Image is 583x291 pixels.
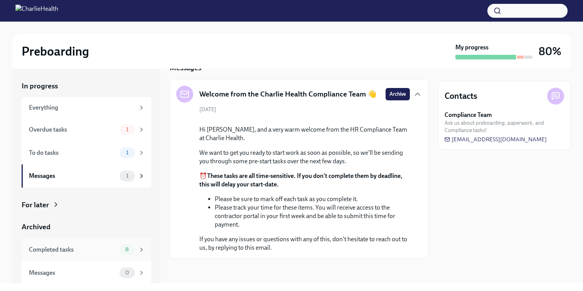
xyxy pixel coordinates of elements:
span: Archive [389,90,406,98]
p: ⏰ [199,172,410,189]
span: Ask us about preboarding, paperwork, and Compliance tasks! [445,119,564,134]
div: Completed tasks [29,245,116,254]
div: Messages [29,269,116,277]
a: Overdue tasks1 [22,118,151,141]
h3: 80% [539,44,561,58]
h2: Preboarding [22,44,89,59]
span: 0 [121,270,134,276]
p: We want to get you ready to start work as soon as possible, so we'll be sending you through some ... [199,149,410,166]
div: Overdue tasks [29,125,116,134]
a: Messages0 [22,261,151,284]
a: Everything [22,97,151,118]
div: Messages [29,172,116,180]
strong: Compliance Team [445,111,492,119]
div: To do tasks [29,149,116,157]
strong: These tasks are all time-sensitive. If you don't complete them by deadline, this will delay your ... [199,172,402,188]
li: Please track your time for these items. You will receive access to the contractor portal in your ... [215,203,410,229]
a: In progress [22,81,151,91]
span: 1 [121,173,133,179]
p: If you have any issues or questions with any of this, don't hesitate to reach out to us, by reply... [199,235,410,252]
span: 8 [121,247,133,252]
span: [DATE] [199,106,216,113]
img: CharlieHealth [15,5,58,17]
p: Hi [PERSON_NAME], and a very warm welcome from the HR Compliance Team at Charlie Health. [199,125,410,142]
button: Archive [386,88,410,100]
a: Archived [22,222,151,232]
li: Please be sure to mark off each task as you complete it. [215,195,410,203]
a: To do tasks1 [22,141,151,164]
a: Messages1 [22,164,151,188]
strong: My progress [455,43,489,52]
span: 1 [121,150,133,156]
a: For later [22,200,151,210]
div: For later [22,200,49,210]
a: Completed tasks8 [22,238,151,261]
span: 1 [121,127,133,132]
h4: Contacts [445,90,477,102]
a: [EMAIL_ADDRESS][DOMAIN_NAME] [445,135,547,143]
div: Everything [29,103,135,112]
h5: Welcome from the Charlie Health Compliance Team 👋 [199,89,377,99]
